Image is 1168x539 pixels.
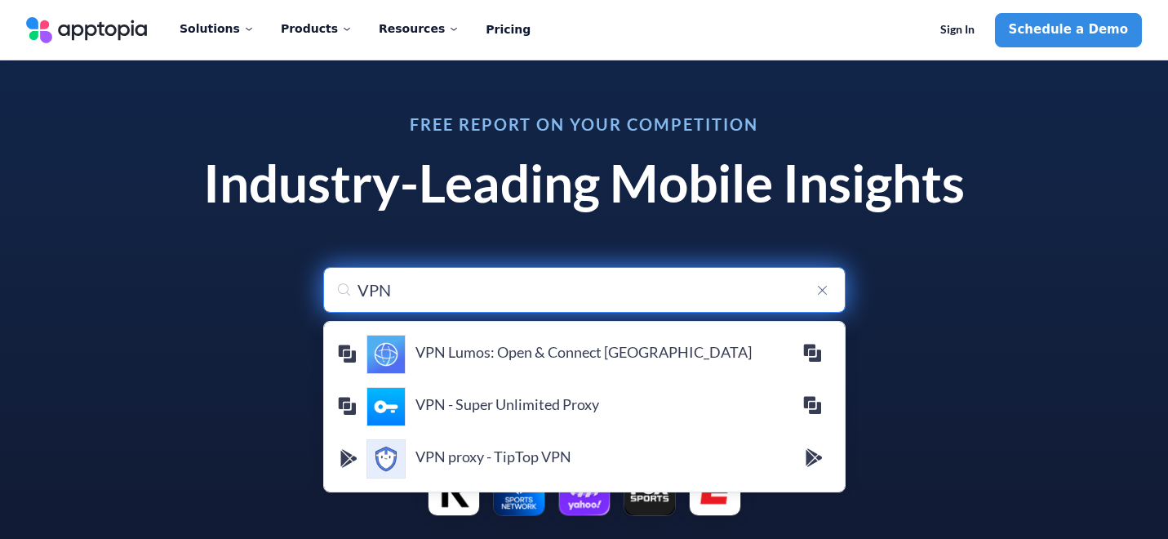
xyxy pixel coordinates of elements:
[366,492,406,531] div: VPN Proxy Master - Super VPN
[366,387,406,426] img: VPN - Super Unlimited Proxy icon
[324,433,845,485] a: VPN proxy - TipTop VPN iconVPN proxy - TipTop VPN
[324,328,845,381] a: VPN Lumos: Open & Connect USA iconVPN Lumos: Open & Connect [GEOGRAPHIC_DATA]
[366,439,406,479] div: VPN proxy - TipTop VPN
[324,381,845,433] a: VPN - Super Unlimited Proxy iconVPN - Super Unlimited Proxy
[995,13,1142,47] a: Schedule a Demo
[926,13,988,47] a: Sign In
[366,387,406,426] div: VPN - Super Unlimited Proxy
[323,321,846,492] ul: menu-options
[323,267,846,313] input: Search for your app
[940,23,975,37] span: Sign In
[281,11,353,46] div: Products
[366,335,406,374] img: VPN Lumos: Open & Connect USA icon
[486,13,531,47] a: Pricing
[180,11,255,46] div: Solutions
[324,485,845,537] a: VPN Proxy Master - Super VPN iconVPN Proxy Master - Super VPN
[184,152,984,215] h1: Industry-Leading Mobile Insights
[366,335,406,374] div: VPN Lumos: Open & Connect USA
[379,11,460,46] div: Resources
[184,116,984,132] h3: Free Report on Your Competition
[415,448,802,465] h4: VPN proxy - TipTop VPN
[366,492,406,531] img: VPN Proxy Master - Super VPN icon
[415,395,802,413] h4: VPN - Super Unlimited Proxy
[184,430,984,445] p: Run a report on popular apps
[415,343,802,361] h4: VPN Lumos: Open & Connect [GEOGRAPHIC_DATA]
[366,439,406,479] img: VPN proxy - TipTop VPN icon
